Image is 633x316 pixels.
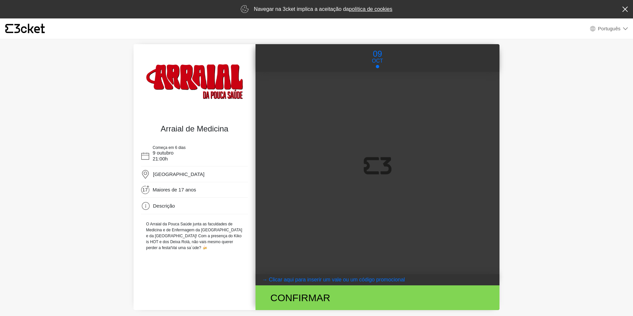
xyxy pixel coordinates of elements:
[153,150,173,161] span: 9 outubro 21:00h
[146,222,242,250] span: O Arraial da Pouca Saúde junta as faculdades de Medicina e de Enfermagem da [GEOGRAPHIC_DATA] e d...
[254,5,392,13] p: Navegar na 3cket implica a aceitação da
[349,6,392,12] a: política de cookies
[269,277,405,282] coupontext: Clicar aqui para inserir um vale ou um código promocional
[256,274,499,285] button: → Clicar aqui para inserir um vale ou um código promocional
[5,24,13,33] g: {' '}
[143,124,246,134] h4: Arraial de Medicina
[142,187,150,194] span: 17
[153,203,175,209] span: Descrição
[265,290,415,305] div: Confirmar
[153,171,204,177] span: [GEOGRAPHIC_DATA]
[153,187,196,193] span: Maiores de 17 anos
[146,185,150,188] span: +
[372,48,383,60] p: 09
[372,57,383,65] p: Oct
[262,276,267,284] arrow: →
[139,56,250,118] img: 22d9fe1a39b24931814a95254e6a5dd4.webp
[365,47,390,69] button: 09 Oct
[153,145,186,150] span: Começa em 6 dias
[256,285,499,310] button: Confirmar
